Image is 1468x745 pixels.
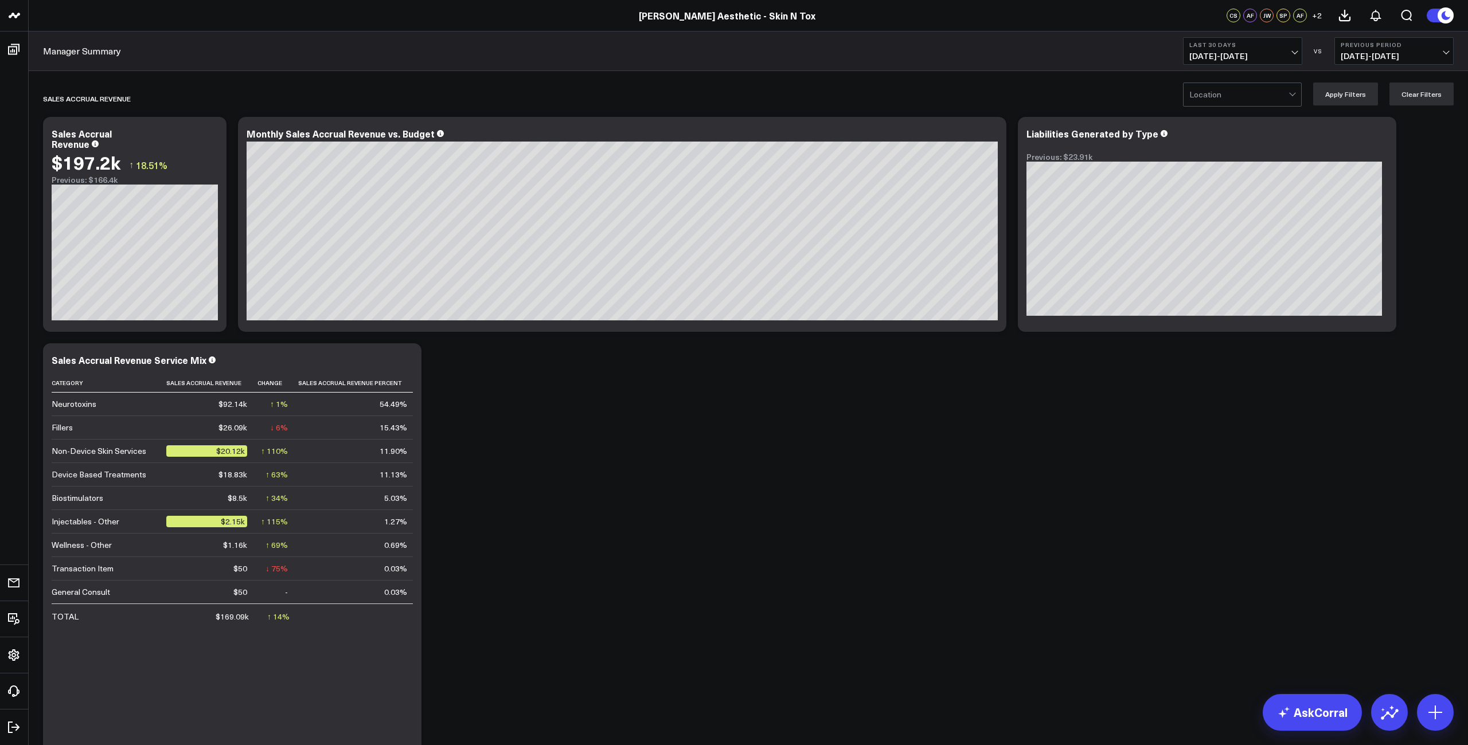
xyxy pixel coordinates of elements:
[1276,9,1290,22] div: SP
[223,539,247,551] div: $1.16k
[43,45,121,57] a: Manager Summary
[1189,41,1296,48] b: Last 30 Days
[52,563,114,574] div: Transaction Item
[266,563,288,574] div: ↓ 75%
[639,9,815,22] a: [PERSON_NAME] Aesthetic - Skin N Tox
[1189,52,1296,61] span: [DATE] - [DATE]
[52,398,96,410] div: Neurotoxins
[270,398,288,410] div: ↑ 1%
[384,516,407,527] div: 1.27%
[52,469,146,480] div: Device Based Treatments
[52,175,218,185] div: Previous: $166.4k
[247,127,435,140] div: Monthly Sales Accrual Revenue vs. Budget
[384,586,407,598] div: 0.03%
[266,492,288,504] div: ↑ 34%
[1308,48,1329,54] div: VS
[298,374,417,393] th: Sales Accrual Revenue Percent
[43,85,131,112] div: Sales Accrual Revenue
[266,469,288,480] div: ↑ 63%
[52,586,110,598] div: General Consult
[228,492,247,504] div: $8.5k
[1260,9,1274,22] div: JW
[384,492,407,504] div: 5.03%
[166,445,247,457] div: $20.12k
[266,539,288,551] div: ↑ 69%
[267,611,290,622] div: ↑ 14%
[52,611,79,622] div: TOTAL
[257,374,298,393] th: Change
[52,492,103,504] div: Biostimulators
[1313,83,1378,105] button: Apply Filters
[218,422,247,433] div: $26.09k
[1183,37,1302,65] button: Last 30 Days[DATE]-[DATE]
[218,398,247,410] div: $92.14k
[1341,52,1447,61] span: [DATE] - [DATE]
[1310,9,1323,22] button: +2
[52,422,73,433] div: Fillers
[285,586,288,598] div: -
[384,563,407,574] div: 0.03%
[136,159,167,171] span: 18.51%
[166,516,247,527] div: $2.15k
[1227,9,1240,22] div: CS
[1334,37,1454,65] button: Previous Period[DATE]-[DATE]
[261,516,288,527] div: ↑ 115%
[384,539,407,551] div: 0.69%
[129,158,134,172] span: ↑
[380,469,407,480] div: 11.13%
[1243,9,1257,22] div: AF
[52,539,112,551] div: Wellness - Other
[270,422,288,433] div: ↓ 6%
[52,127,112,150] div: Sales Accrual Revenue
[261,445,288,457] div: ↑ 110%
[1026,152,1388,162] div: Previous: $23.91k
[1263,694,1362,731] a: AskCorral
[52,152,120,172] div: $197.2k
[1389,83,1454,105] button: Clear Filters
[233,586,247,598] div: $50
[52,354,206,366] div: Sales Accrual Revenue Service Mix
[380,445,407,457] div: 11.90%
[52,516,119,527] div: Injectables - Other
[218,469,247,480] div: $18.83k
[52,374,166,393] th: Category
[380,422,407,433] div: 15.43%
[233,563,247,574] div: $50
[1293,9,1307,22] div: AF
[216,611,249,622] div: $169.09k
[1312,11,1322,19] span: + 2
[166,374,257,393] th: Sales Accrual Revenue
[380,398,407,410] div: 54.49%
[1026,127,1158,140] div: Liabilities Generated by Type
[1341,41,1447,48] b: Previous Period
[52,445,146,457] div: Non-Device Skin Services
